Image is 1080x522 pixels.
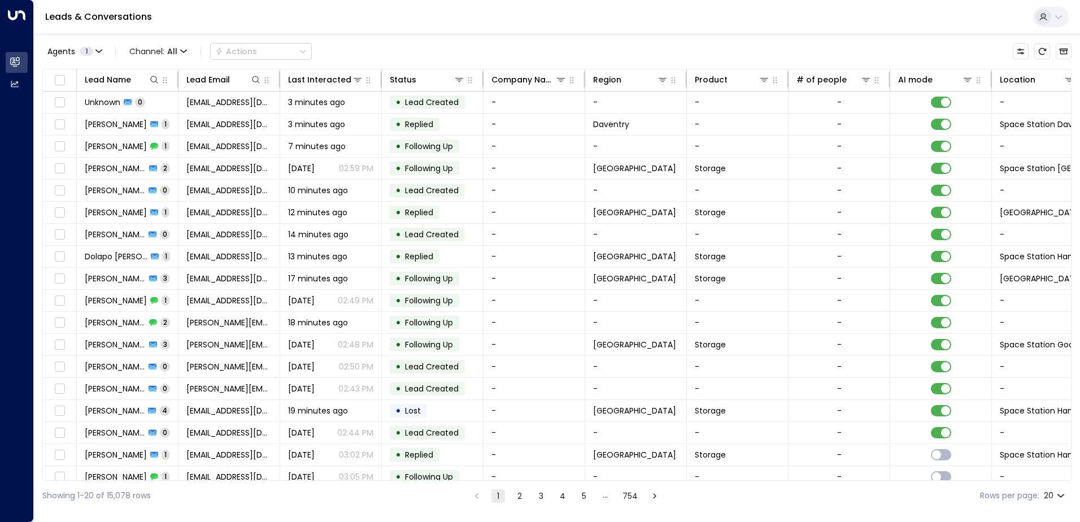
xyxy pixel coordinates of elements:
[53,382,67,396] span: Toggle select row
[186,185,272,196] span: nataliemariawardle@gmail.com
[186,229,272,240] span: nataliemariawardle@gmail.com
[405,229,459,240] span: Lead Created
[796,73,847,86] div: # of people
[695,73,770,86] div: Product
[85,163,146,174] span: John Costello
[484,422,585,443] td: -
[837,251,842,262] div: -
[593,339,676,350] span: Surrey
[593,119,629,130] span: Daventry
[585,224,687,245] td: -
[186,339,272,350] span: derrick.nippl-e@me.com
[288,317,348,328] span: 18 minutes ago
[585,422,687,443] td: -
[837,383,842,394] div: -
[980,490,1039,502] label: Rows per page:
[85,119,147,130] span: Martin Blackwell
[837,339,842,350] div: -
[695,207,726,218] span: Storage
[395,401,401,420] div: •
[837,185,842,196] div: -
[1013,43,1029,59] button: Customize
[53,294,67,308] span: Toggle select row
[186,73,230,86] div: Lead Email
[837,317,842,328] div: -
[837,295,842,306] div: -
[53,140,67,154] span: Toggle select row
[288,273,348,284] span: 17 minutes ago
[53,272,67,286] span: Toggle select row
[186,295,272,306] span: tracycbannon@aol.com
[53,470,67,484] span: Toggle select row
[85,273,146,284] span: Tracy Bannon
[42,490,151,502] div: Showing 1-20 of 15,078 rows
[695,339,726,350] span: Storage
[160,229,170,239] span: 0
[339,361,373,372] p: 02:50 PM
[837,405,842,416] div: -
[405,383,459,394] span: Lead Created
[405,163,453,174] span: Following Up
[395,313,401,332] div: •
[159,406,170,415] span: 4
[288,163,315,174] span: Yesterday
[837,361,842,372] div: -
[53,426,67,440] span: Toggle select row
[186,383,272,394] span: derrick.nippl-e@me.com
[593,73,621,86] div: Region
[85,383,145,394] span: Derrick Nippl-e
[577,489,591,503] button: Go to page 5
[53,448,67,462] span: Toggle select row
[405,295,453,306] span: Following Up
[837,163,842,174] div: -
[491,73,567,86] div: Company Name
[162,295,169,305] span: 1
[288,73,363,86] div: Last Interacted
[585,378,687,399] td: -
[85,317,146,328] span: Derrick Nippl-e
[556,489,569,503] button: Go to page 4
[695,163,726,174] span: Storage
[585,312,687,333] td: -
[837,207,842,218] div: -
[42,43,106,59] button: Agents1
[210,43,312,60] button: Actions
[585,290,687,311] td: -
[405,207,433,218] span: Replied
[469,489,662,503] nav: pagination navigation
[186,163,272,174] span: cossiebcfc@yahoo.co.uk
[390,73,416,86] div: Status
[186,317,272,328] span: derrick.nippl-e@me.com
[593,207,676,218] span: London
[687,422,789,443] td: -
[215,46,257,56] div: Actions
[534,489,548,503] button: Go to page 3
[85,141,147,152] span: John Costello
[484,92,585,113] td: -
[53,316,67,330] span: Toggle select row
[288,229,349,240] span: 14 minutes ago
[85,251,147,262] span: Dolapo Matthew
[695,251,726,262] span: Storage
[599,489,612,503] div: …
[1000,73,1075,86] div: Location
[125,43,191,59] button: Channel:All
[53,206,67,220] span: Toggle select row
[837,273,842,284] div: -
[484,290,585,311] td: -
[484,114,585,135] td: -
[405,449,433,460] span: Replied
[405,97,459,108] span: Lead Created
[167,47,177,56] span: All
[47,47,75,55] span: Agents
[186,405,272,416] span: tiffanymariah97@gmail.com
[53,162,67,176] span: Toggle select row
[687,356,789,377] td: -
[484,356,585,377] td: -
[837,471,842,482] div: -
[338,295,373,306] p: 02:49 PM
[491,73,555,86] div: Company Name
[405,141,453,152] span: Following Up
[695,449,726,460] span: Storage
[395,379,401,398] div: •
